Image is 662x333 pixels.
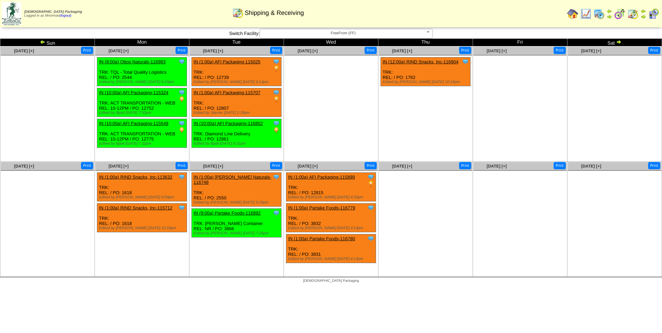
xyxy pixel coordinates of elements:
[176,47,188,54] button: Print
[97,204,187,232] div: TRK: REL: / PO: 1618
[286,204,376,232] div: TRK: REL: / PO: 3832
[192,119,281,148] div: TRK: Diamond Line Delivery REL: / PO: 12861
[189,39,284,46] td: Tue
[607,14,612,19] img: arrowright.gif
[383,59,458,64] a: IN (12:00a) RIND Snacks, Inc-116904
[99,142,187,146] div: Edited by Bpali [DATE] 7:32pm
[303,279,359,283] span: [DEMOGRAPHIC_DATA] Packaging
[270,162,282,169] button: Print
[627,8,638,19] img: calendarinout.gif
[203,48,223,53] span: [DATE] [+]
[648,8,659,19] img: calendarcustomer.gif
[14,48,34,53] a: [DATE] [+]
[194,231,281,235] div: Edited by [PERSON_NAME] [DATE] 7:26pm
[273,89,280,96] img: Tooltip
[192,173,281,207] div: TRK: REL: / PO: 2550
[194,80,281,84] div: Edited by [PERSON_NAME] [DATE] 6:13pm
[178,96,185,103] img: PO
[297,164,317,169] a: [DATE] [+]
[367,173,374,180] img: Tooltip
[273,58,280,65] img: Tooltip
[192,57,281,86] div: TRK: REL: / PO: 12739
[288,174,355,180] a: IN (1:00a) AFI Packaging-115899
[108,48,128,53] a: [DATE] [+]
[567,8,578,19] img: home.gif
[192,209,281,237] div: TRK: [PERSON_NAME] Container REL: NR / PO: 3866
[178,120,185,127] img: Tooltip
[2,2,21,25] img: zoroco-logo-small.webp
[473,39,567,46] td: Fri
[60,14,71,18] a: (logout)
[99,205,172,210] a: IN (1:00a) RIND Snacks, Inc-115712
[99,80,187,84] div: Edited by [PERSON_NAME] [DATE] 6:29pm
[24,10,82,18] span: Logged in as Mnorman
[273,96,280,103] img: PO
[288,236,355,241] a: IN (1:00a) Partake Foods-116780
[245,9,304,17] span: Shipping & Receiving
[392,48,412,53] a: [DATE] [+]
[194,59,260,64] a: IN (1:00a) AFI Packaging-115025
[392,164,412,169] span: [DATE] [+]
[99,195,187,199] div: Edited by [PERSON_NAME] [DATE] 9:00pm
[288,205,355,210] a: IN (1:00a) Partake Foods-116779
[194,111,281,115] div: Edited by Jdexter [DATE] 2:29pm
[24,10,82,14] span: [DEMOGRAPHIC_DATA] Packaging
[97,119,187,148] div: TRK: ACT TRANSPORTATION - WEB REL: 10-12PM / PO: 12775
[273,65,280,72] img: PO
[580,8,591,19] img: line_graph.gif
[383,80,470,84] div: Edited by [PERSON_NAME] [DATE] 10:19pm
[554,162,566,169] button: Print
[232,7,243,18] img: calendarinout.gif
[641,14,646,19] img: arrowright.gif
[194,174,271,185] a: IN (1:00a) [PERSON_NAME] Naturals-116748
[194,210,261,216] a: IN (9:00a) Partake Foods-116892
[581,48,601,53] a: [DATE] [+]
[462,58,469,65] img: Tooltip
[81,162,93,169] button: Print
[108,164,128,169] a: [DATE] [+]
[0,39,95,46] td: Sun
[616,39,621,45] img: arrowright.gif
[178,89,185,96] img: Tooltip
[176,162,188,169] button: Print
[99,226,187,230] div: Edited by [PERSON_NAME] [DATE] 10:18pm
[554,47,566,54] button: Print
[203,164,223,169] a: [DATE] [+]
[99,59,165,64] a: IN (8:00a) Ottos Naturals-116983
[194,121,263,126] a: IN (10:00a) AFI Packaging-116852
[194,90,260,95] a: IN (1:00a) AFI Packaging-115707
[297,48,317,53] a: [DATE] [+]
[192,88,281,117] div: TRK: REL: / PO: 12807
[367,235,374,242] img: Tooltip
[14,164,34,169] span: [DATE] [+]
[614,8,625,19] img: calendarblend.gif
[99,121,168,126] a: IN (10:00a) AFI Packaging-115549
[178,204,185,211] img: Tooltip
[567,39,662,46] td: Sat
[486,48,507,53] span: [DATE] [+]
[459,162,471,169] button: Print
[459,47,471,54] button: Print
[194,142,281,146] div: Edited by Bpali [DATE] 6:31pm
[286,234,376,263] div: TRK: REL: / PO: 3831
[365,162,377,169] button: Print
[194,200,281,205] div: Edited by [PERSON_NAME] [DATE] 6:26pm
[178,173,185,180] img: Tooltip
[288,226,376,230] div: Edited by [PERSON_NAME] [DATE] 4:13pm
[367,204,374,211] img: Tooltip
[381,57,471,86] div: TRK: REL: / PO: 1762
[378,39,473,46] td: Thu
[288,195,376,199] div: Edited by [PERSON_NAME] [DATE] 4:33pm
[97,57,187,86] div: TRK: TQL - Total Quality Logistics REL: / PO: 2544
[273,209,280,216] img: Tooltip
[95,39,189,46] td: Mon
[273,173,280,180] img: Tooltip
[270,47,282,54] button: Print
[581,164,601,169] span: [DATE] [+]
[178,127,185,134] img: PO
